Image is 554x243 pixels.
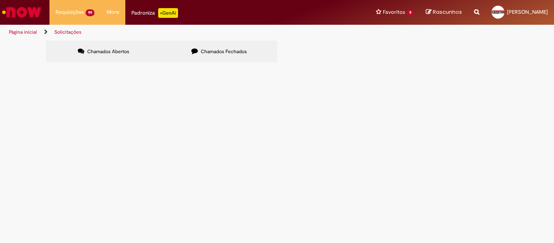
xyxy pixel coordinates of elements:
[1,4,43,20] img: ServiceNow
[383,8,405,16] span: Favoritos
[433,8,462,16] span: Rascunhos
[6,25,363,40] ul: Trilhas de página
[131,8,178,18] div: Padroniza
[507,9,548,15] span: [PERSON_NAME]
[54,29,82,35] a: Solicitações
[56,8,84,16] span: Requisições
[107,8,119,16] span: More
[426,9,462,16] a: Rascunhos
[158,8,178,18] p: +GenAi
[86,9,94,16] span: 99
[201,48,247,55] span: Chamados Fechados
[407,9,414,16] span: 9
[9,29,37,35] a: Página inicial
[87,48,129,55] span: Chamados Abertos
